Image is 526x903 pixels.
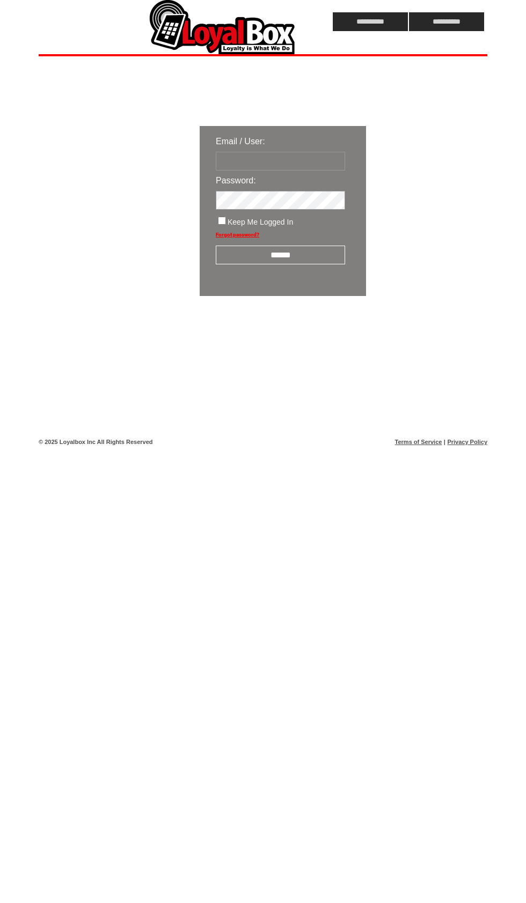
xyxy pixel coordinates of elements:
[216,232,259,238] a: Forgot password?
[216,176,256,185] span: Password:
[444,439,445,445] span: |
[39,439,153,445] span: © 2025 Loyalbox Inc All Rights Reserved
[395,439,442,445] a: Terms of Service
[228,218,293,226] span: Keep Me Logged In
[216,137,265,146] span: Email / User:
[397,323,451,336] img: transparent.png
[447,439,487,445] a: Privacy Policy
